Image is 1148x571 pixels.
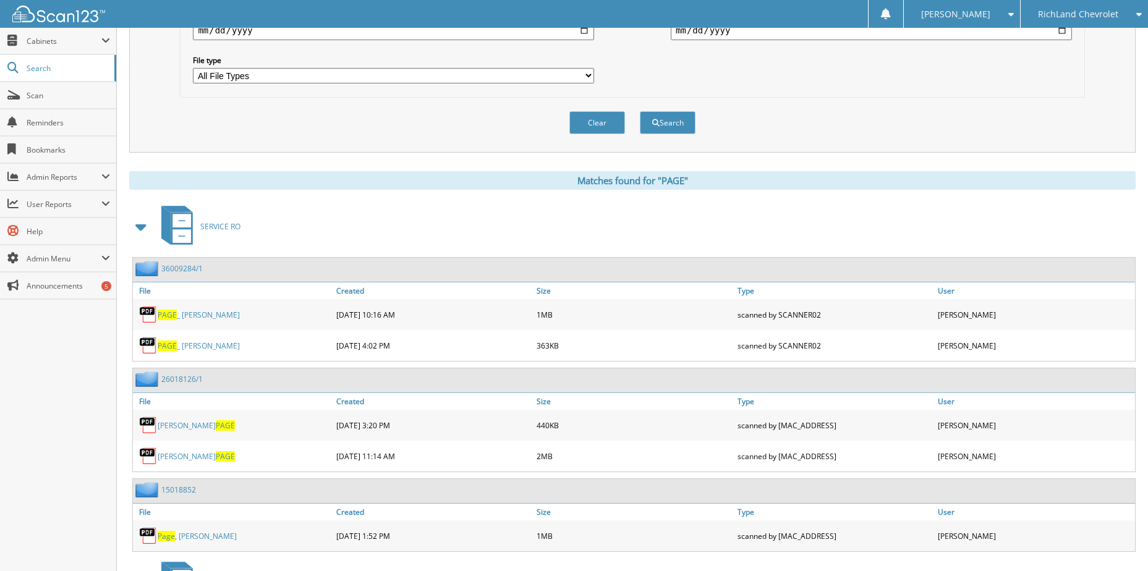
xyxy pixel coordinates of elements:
a: SERVICE RO [154,202,240,251]
div: [DATE] 1:52 PM [333,523,534,548]
div: scanned by SCANNER02 [734,333,935,358]
a: 36009284/1 [161,263,203,274]
div: 1MB [534,523,734,548]
span: Admin Menu [27,253,101,264]
a: 15018852 [161,484,196,495]
span: Announcements [27,281,110,291]
a: PAGE_ [PERSON_NAME] [158,310,240,320]
a: File [133,504,333,520]
input: end [671,20,1072,40]
a: [PERSON_NAME]PAGE [158,420,235,431]
div: [DATE] 10:16 AM [333,302,534,327]
img: folder2.png [135,482,161,497]
button: Clear [569,111,625,134]
div: 5 [101,281,111,291]
a: 26018126/1 [161,374,203,384]
a: File [133,282,333,299]
span: Scan [27,90,110,101]
span: PAGE [216,451,235,462]
a: Created [333,504,534,520]
span: Admin Reports [27,172,101,182]
a: User [935,504,1135,520]
div: [PERSON_NAME] [935,444,1135,468]
input: start [193,20,594,40]
span: PAGE [216,420,235,431]
img: PDF.png [139,447,158,465]
div: [DATE] 11:14 AM [333,444,534,468]
a: Page, [PERSON_NAME] [158,531,237,541]
img: PDF.png [139,527,158,545]
div: 363KB [534,333,734,358]
span: Search [27,63,108,74]
div: Matches found for "PAGE" [129,171,1136,190]
img: folder2.png [135,261,161,276]
a: Created [333,282,534,299]
button: Search [640,111,695,134]
span: [PERSON_NAME] [921,11,990,18]
span: Bookmarks [27,145,110,155]
span: PAGE [158,340,177,351]
iframe: Chat Widget [1086,512,1148,571]
img: PDF.png [139,416,158,434]
span: Help [27,226,110,237]
a: User [935,393,1135,410]
a: PAGE_ [PERSON_NAME] [158,340,240,351]
a: Created [333,393,534,410]
div: scanned by SCANNER02 [734,302,935,327]
a: Type [734,393,935,410]
img: folder2.png [135,371,161,387]
div: [PERSON_NAME] [935,333,1135,358]
div: [DATE] 3:20 PM [333,413,534,438]
span: SERVICE RO [200,221,240,232]
div: 440KB [534,413,734,438]
span: Cabinets [27,36,101,46]
div: scanned by [MAC_ADDRESS] [734,413,935,438]
span: User Reports [27,199,101,209]
a: File [133,393,333,410]
a: Type [734,282,935,299]
div: 2MB [534,444,734,468]
a: Size [534,282,734,299]
a: Size [534,504,734,520]
div: [PERSON_NAME] [935,523,1135,548]
div: [DATE] 4:02 PM [333,333,534,358]
span: RichLand Chevrolet [1038,11,1118,18]
div: scanned by [MAC_ADDRESS] [734,523,935,548]
span: PAGE [158,310,177,320]
a: [PERSON_NAME]PAGE [158,451,235,462]
div: scanned by [MAC_ADDRESS] [734,444,935,468]
span: Reminders [27,117,110,128]
a: User [935,282,1135,299]
img: scan123-logo-white.svg [12,6,105,22]
a: Type [734,504,935,520]
div: [PERSON_NAME] [935,302,1135,327]
label: File type [193,55,594,66]
span: Page [158,531,175,541]
img: PDF.png [139,336,158,355]
div: 1MB [534,302,734,327]
img: PDF.png [139,305,158,324]
div: [PERSON_NAME] [935,413,1135,438]
a: Size [534,393,734,410]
